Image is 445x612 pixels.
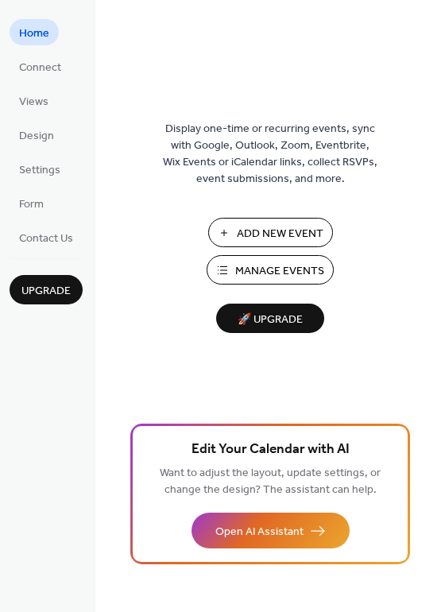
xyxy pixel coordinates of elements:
[19,128,54,145] span: Design
[19,196,44,213] span: Form
[10,156,70,182] a: Settings
[208,218,333,247] button: Add New Event
[192,513,350,548] button: Open AI Assistant
[10,224,83,250] a: Contact Us
[19,162,60,179] span: Settings
[10,275,83,304] button: Upgrade
[226,309,315,331] span: 🚀 Upgrade
[160,463,381,501] span: Want to adjust the layout, update settings, or change the design? The assistant can help.
[215,524,304,540] span: Open AI Assistant
[192,439,350,461] span: Edit Your Calendar with AI
[163,121,377,188] span: Display one-time or recurring events, sync with Google, Outlook, Zoom, Eventbrite, Wix Events or ...
[19,25,49,42] span: Home
[10,19,59,45] a: Home
[235,263,324,280] span: Manage Events
[207,255,334,285] button: Manage Events
[19,60,61,76] span: Connect
[19,230,73,247] span: Contact Us
[10,53,71,79] a: Connect
[21,283,71,300] span: Upgrade
[10,87,58,114] a: Views
[10,122,64,148] a: Design
[216,304,324,333] button: 🚀 Upgrade
[237,226,323,242] span: Add New Event
[10,190,53,216] a: Form
[19,94,48,110] span: Views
